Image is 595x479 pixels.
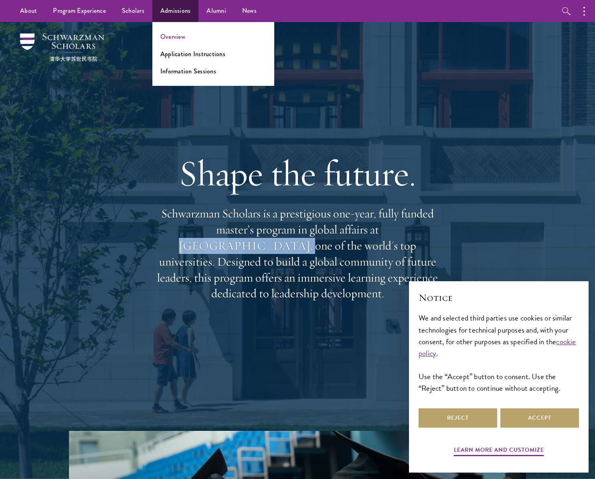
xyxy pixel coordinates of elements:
[419,312,579,394] div: We and selected third parties use cookies or similar technologies for technical purposes and, wit...
[160,32,185,41] a: Overview
[153,151,442,196] h1: Shape the future.
[500,408,579,428] button: Accept
[419,408,497,428] button: Reject
[419,336,576,359] a: cookie policy
[20,33,104,61] img: Schwarzman Scholars
[153,206,442,302] p: Schwarzman Scholars is a prestigious one-year, fully funded master’s program in global affairs at...
[160,49,225,59] a: Application Instructions
[454,445,544,457] button: Learn more and customize
[419,291,579,304] h2: Notice
[160,67,216,76] a: Information Sessions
